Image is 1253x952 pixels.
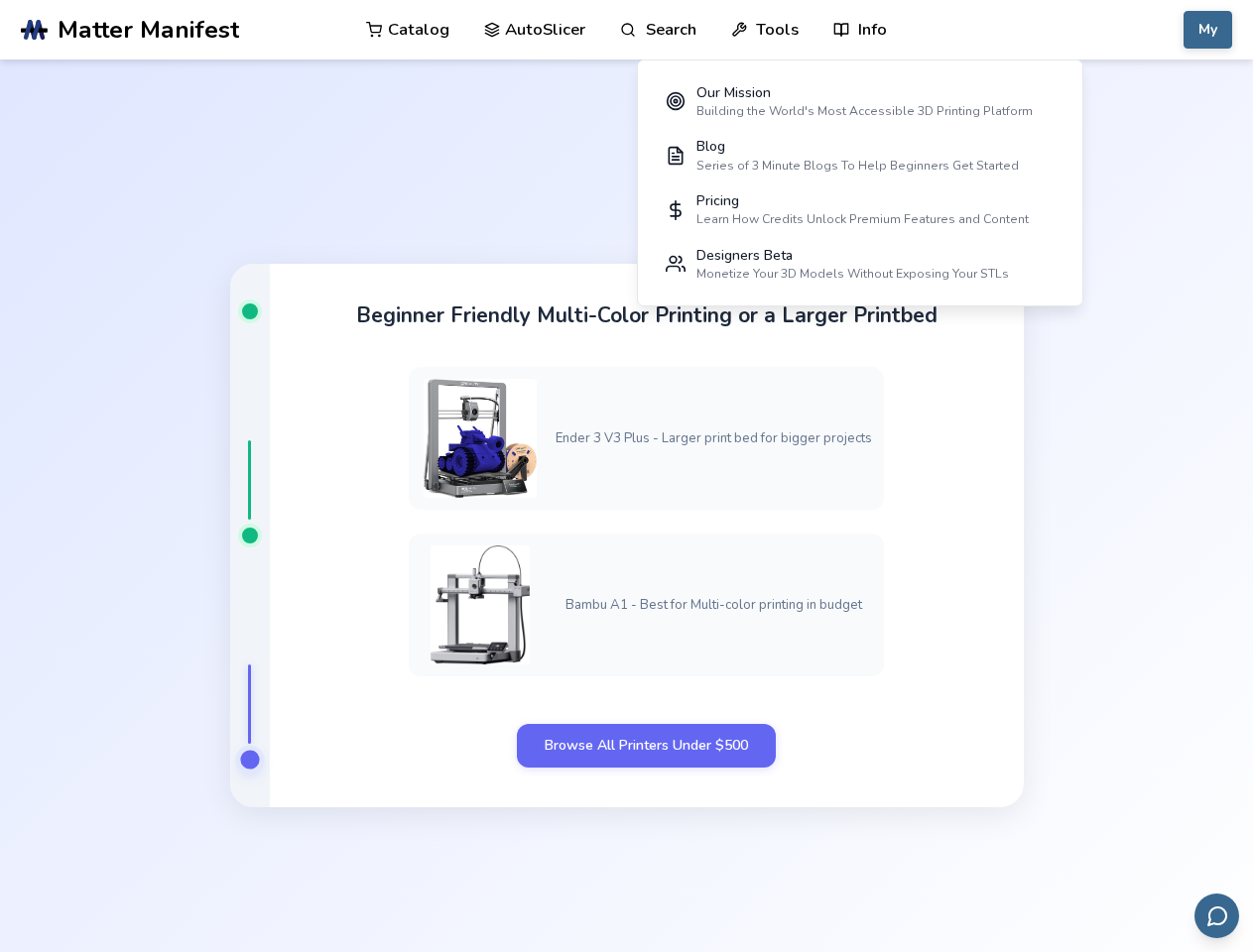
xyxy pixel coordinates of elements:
div: Ender 3 V3 Plus - Larger print bed for bigger projects [556,429,872,448]
button: My [1184,11,1232,49]
div: Monetize Your 3D Models Without Exposing Your STLs [696,267,1009,281]
div: Learn How Credits Unlock Premium Features and Content [696,212,1029,226]
div: Bambu A1 - Best for Multi-color printing in budget [556,596,872,615]
div: Blog [696,139,1019,155]
img: Ender 3 V3 Plus [421,379,540,498]
a: PricingLearn How Credits Unlock Premium Features and Content [652,182,1068,237]
button: Send feedback via email [1194,893,1239,938]
div: Building the World's Most Accessible 3D Printing Platform [696,104,1033,118]
a: Designers BetaMonetize Your 3D Models Without Exposing Your STLs [652,237,1068,292]
div: Designers Beta [696,248,1009,264]
span: Matter Manifest [58,16,239,44]
div: Pricing [696,193,1029,209]
a: BlogSeries of 3 Minute Blogs To Help Beginners Get Started [652,129,1068,183]
a: Our MissionBuilding the World's Most Accessible 3D Printing Platform [652,74,1068,129]
h2: Beginner Friendly Multi-Color Printing or a Larger Printbed [356,303,938,327]
div: Our Mission [696,85,1033,101]
div: Series of 3 Minute Blogs To Help Beginners Get Started [696,159,1019,173]
a: Browse All Printers Under $500 [517,724,776,768]
img: Bambu A1 Features [421,545,540,664]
